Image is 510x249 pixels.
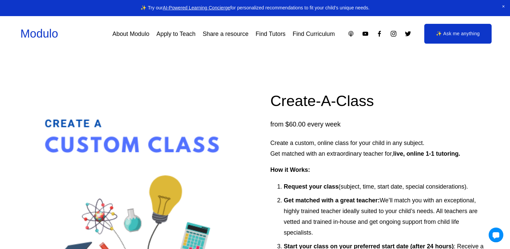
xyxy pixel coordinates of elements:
[270,138,490,159] p: Create a custom, online class for your child in any subject. Get matched with an extraordinary te...
[404,30,411,37] a: Twitter
[347,30,354,37] a: Apple Podcasts
[112,28,149,40] a: About Modulo
[390,30,397,37] a: Instagram
[256,28,285,40] a: Find Tutors
[270,120,490,129] div: from $60.00 every week
[424,24,492,44] a: ✨ Ask me anything
[163,5,230,10] a: AI-Powered Learning Concierge
[270,166,310,173] strong: How it Works:
[284,183,338,190] strong: Request your class
[157,28,196,40] a: Apply to Teach
[293,28,335,40] a: Find Curriculum
[362,30,369,37] a: YouTube
[270,90,490,111] h1: Create-A-Class
[284,181,490,192] p: (subject, time, start date, special considerations).
[284,195,490,238] p: We’ll match you with an exceptional, highly trained teacher ideally suited to your child’s needs....
[393,150,460,157] strong: live, online 1-1 tutoring.
[376,30,383,37] a: Facebook
[20,27,58,40] a: Modulo
[203,28,248,40] a: Share a resource
[284,197,380,204] strong: Get matched with a great teacher:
